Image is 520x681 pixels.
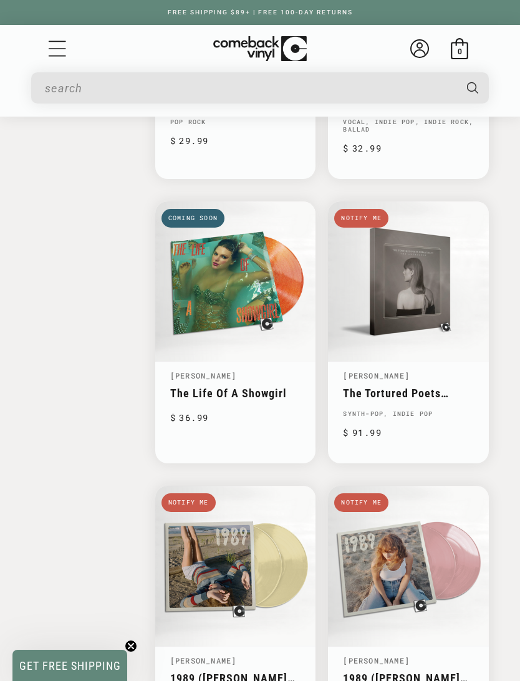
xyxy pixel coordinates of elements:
[456,72,490,104] button: Search
[170,370,237,380] a: [PERSON_NAME]
[31,72,489,104] div: Search
[343,655,410,665] a: [PERSON_NAME]
[12,650,127,681] div: GET FREE SHIPPINGClose teaser
[155,9,365,16] a: FREE SHIPPING $89+ | FREE 100-DAY RETURNS
[170,655,237,665] a: [PERSON_NAME]
[343,387,474,400] a: The Tortured Poets Department (The Anthology)
[45,75,455,101] input: When autocomplete results are available use up and down arrows to review and enter to select
[458,47,462,56] span: 0
[343,370,410,380] a: [PERSON_NAME]
[47,38,68,59] summary: Menu
[213,36,307,62] img: ComebackVinyl.com
[125,640,137,652] button: Close teaser
[19,659,121,672] span: GET FREE SHIPPING
[170,387,301,400] a: The Life Of A Showgirl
